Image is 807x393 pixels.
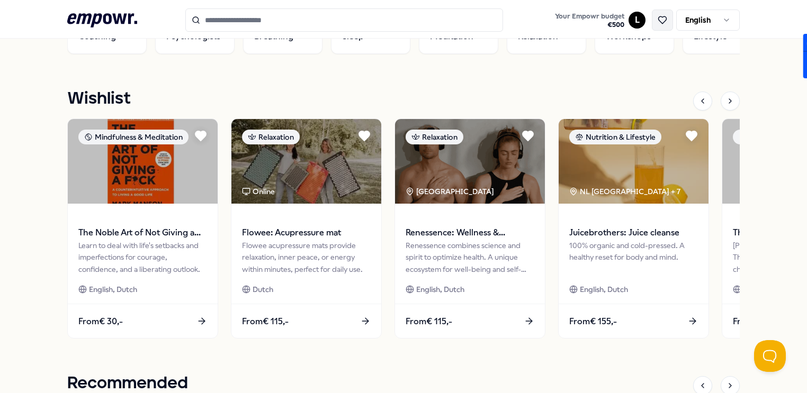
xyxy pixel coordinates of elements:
span: € 500 [555,21,624,29]
div: Flowee acupressure mats provide relaxation, inner peace, or energy within minutes, perfect for da... [242,240,371,275]
span: Dutch [253,284,273,295]
span: English, Dutch [580,284,628,295]
span: The Noble Art of Not Giving a F*ck [78,226,207,240]
div: Nutrition & Lifestyle [569,130,661,144]
div: Learn to deal with life's setbacks and imperfections for courage, confidence, and a liberating ou... [78,240,207,275]
span: From € 115,- [242,315,289,328]
button: L [629,12,645,29]
img: package image [559,119,709,204]
img: package image [68,119,218,204]
a: package imageRelaxation[GEOGRAPHIC_DATA] Renessence: Wellness & MindfulnessRenessence combines sc... [394,118,545,339]
a: Your Empowr budget€500 [551,9,629,31]
span: From € 115,- [406,315,452,328]
span: English, Dutch [416,284,464,295]
div: [GEOGRAPHIC_DATA] [406,186,496,197]
img: package image [395,119,545,204]
span: From € 30,- [78,315,123,328]
button: Your Empowr budget€500 [553,10,626,31]
div: Relaxation [242,130,300,144]
div: Relaxation [406,130,463,144]
div: NL [GEOGRAPHIC_DATA] + 7 [569,186,680,197]
span: Renessence: Wellness & Mindfulness [406,226,534,240]
a: package imageNutrition & LifestyleNL [GEOGRAPHIC_DATA] + 7Juicebrothers: Juice cleanse100% organi... [558,118,709,339]
a: package imageMindfulness & MeditationThe Noble Art of Not Giving a F*ckLearn to deal with life's ... [67,118,218,339]
span: From € 35,- [733,315,777,328]
input: Search for products, categories or subcategories [185,8,503,32]
h1: Wishlist [67,86,131,112]
div: Mindfulness & Meditation [78,130,189,144]
div: Books [733,130,776,144]
span: Juicebrothers: Juice cleanse [569,226,698,240]
span: English, Dutch [89,284,137,295]
span: Your Empowr budget [555,12,624,21]
img: package image [231,119,381,204]
iframe: Help Scout Beacon - Open [754,340,786,372]
span: From € 155,- [569,315,617,328]
div: Renessence combines science and spirit to optimize health. A unique ecosystem for well-being and ... [406,240,534,275]
div: Online [242,186,275,197]
a: package imageRelaxationOnlineFlowee: Acupressure matFlowee acupressure mats provide relaxation, i... [231,118,382,339]
div: 100% organic and cold-pressed. A healthy reset for body and mind. [569,240,698,275]
span: Flowee: Acupressure mat [242,226,371,240]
